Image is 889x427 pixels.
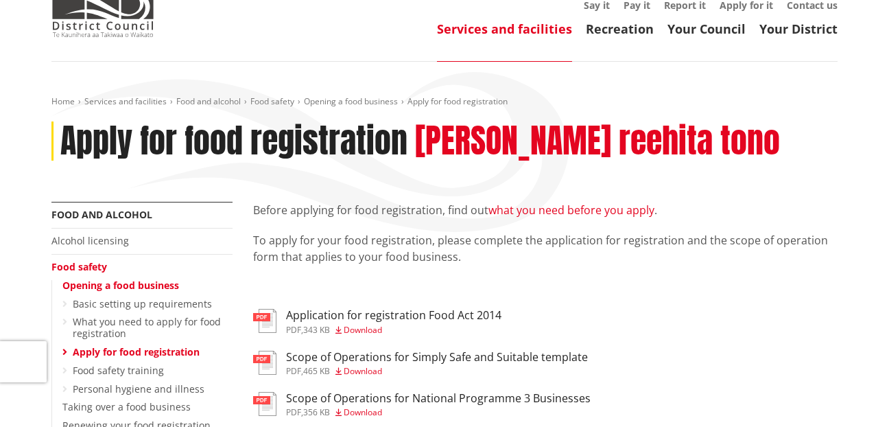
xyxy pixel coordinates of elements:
[253,202,838,218] p: Before applying for food registration, find out .
[303,406,330,418] span: 356 KB
[62,400,191,413] a: Taking over a food business
[415,122,780,161] h2: [PERSON_NAME] reehita tono
[253,392,591,417] a: Scope of Operations for National Programme 3 Businesses pdf,356 KB Download
[286,392,591,405] h3: Scope of Operations for National Programme 3 Businesses
[586,21,654,37] a: Recreation
[304,95,398,107] a: Opening a food business
[286,309,501,322] h3: Application for registration Food Act 2014
[73,364,164,377] a: Food safety training
[253,351,588,376] a: Scope of Operations for Simply Safe and Suitable template pdf,465 KB Download
[407,95,508,107] span: Apply for food registration
[437,21,572,37] a: Services and facilities
[759,21,838,37] a: Your District
[286,324,301,336] span: pdf
[344,365,382,377] span: Download
[51,208,152,221] a: Food and alcohol
[826,369,875,419] iframe: Messenger Launcher
[286,351,588,364] h3: Scope of Operations for Simply Safe and Suitable template
[176,95,241,107] a: Food and alcohol
[73,315,221,340] a: What you need to apply for food registration
[51,234,129,247] a: Alcohol licensing
[84,95,167,107] a: Services and facilities
[253,309,501,334] a: Application for registration Food Act 2014 pdf,343 KB Download
[250,95,294,107] a: Food safety
[62,279,179,292] a: Opening a food business
[253,392,276,416] img: document-pdf.svg
[51,96,838,108] nav: breadcrumb
[344,406,382,418] span: Download
[286,365,301,377] span: pdf
[73,345,200,358] a: Apply for food registration
[303,365,330,377] span: 465 KB
[73,297,212,310] a: Basic setting up requirements
[286,408,591,417] div: ,
[60,122,407,161] h1: Apply for food registration
[286,326,501,334] div: ,
[303,324,330,336] span: 343 KB
[51,95,75,107] a: Home
[253,232,838,265] p: To apply for your food registration, please complete the application for registration and the sco...
[667,21,746,37] a: Your Council
[253,351,276,375] img: document-pdf.svg
[253,309,276,333] img: document-pdf.svg
[286,406,301,418] span: pdf
[344,324,382,336] span: Download
[488,203,654,218] a: what you need before you apply
[286,367,588,376] div: ,
[73,382,204,395] a: Personal hygiene and illness
[51,260,107,273] a: Food safety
